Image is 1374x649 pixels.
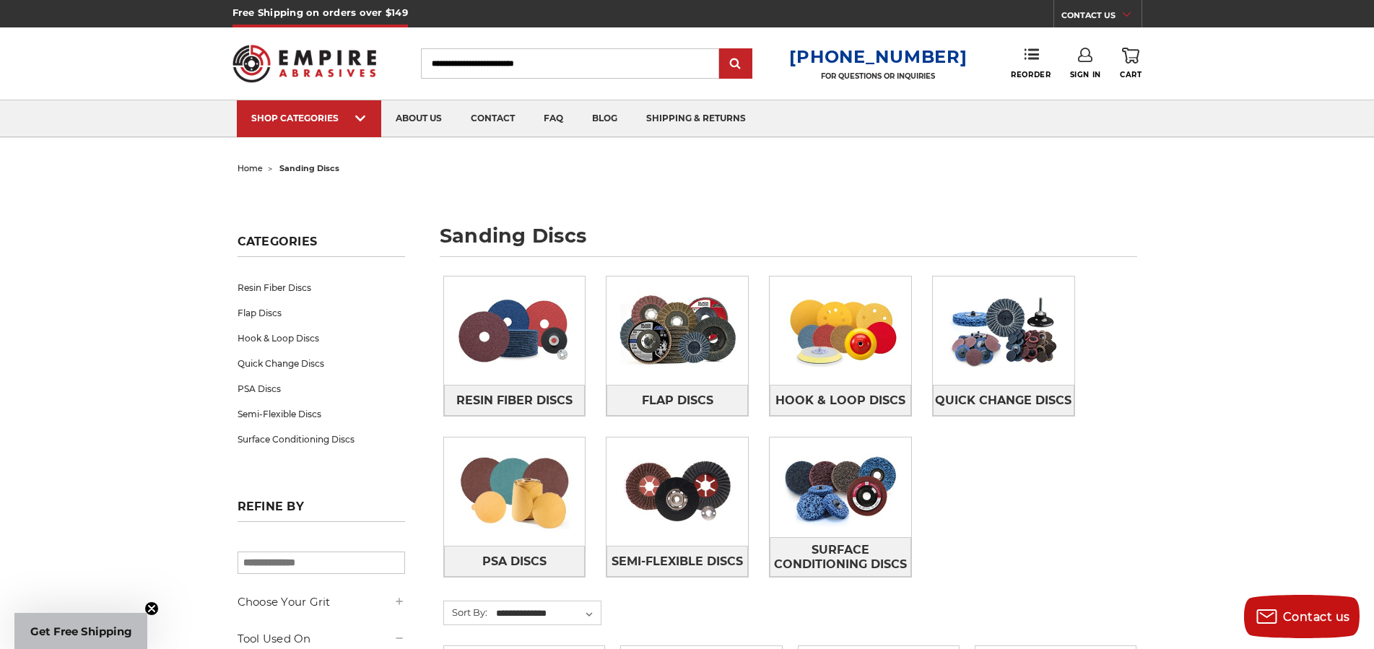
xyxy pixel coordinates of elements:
[238,376,405,401] a: PSA Discs
[144,601,159,616] button: Close teaser
[770,385,911,416] a: Hook & Loop Discs
[238,300,405,326] a: Flap Discs
[238,163,263,173] a: home
[444,546,586,577] a: PSA Discs
[789,46,967,67] a: [PHONE_NUMBER]
[1011,48,1051,79] a: Reorder
[444,281,586,380] img: Resin Fiber Discs
[232,35,377,92] img: Empire Abrasives
[494,603,601,624] select: Sort By:
[775,388,905,413] span: Hook & Loop Discs
[251,113,367,123] div: SHOP CATEGORIES
[770,537,911,577] a: Surface Conditioning Discs
[456,388,573,413] span: Resin Fiber Discs
[444,601,487,623] label: Sort By:
[1283,610,1350,624] span: Contact us
[1120,70,1142,79] span: Cart
[238,235,405,257] h5: Categories
[279,163,339,173] span: sanding discs
[14,613,147,649] div: Get Free ShippingClose teaser
[529,100,578,137] a: faq
[30,624,132,638] span: Get Free Shipping
[238,351,405,376] a: Quick Change Discs
[238,326,405,351] a: Hook & Loop Discs
[612,549,743,574] span: Semi-Flexible Discs
[238,500,405,522] h5: Refine by
[933,281,1074,380] img: Quick Change Discs
[1070,70,1101,79] span: Sign In
[933,385,1074,416] a: Quick Change Discs
[1244,595,1360,638] button: Contact us
[606,442,748,541] img: Semi-Flexible Discs
[632,100,760,137] a: shipping & returns
[789,71,967,81] p: FOR QUESTIONS OR INQUIRIES
[238,275,405,300] a: Resin Fiber Discs
[440,226,1137,257] h1: sanding discs
[444,442,586,541] img: PSA Discs
[578,100,632,137] a: blog
[238,593,405,611] h5: Choose Your Grit
[482,549,547,574] span: PSA Discs
[606,385,748,416] a: Flap Discs
[770,281,911,380] img: Hook & Loop Discs
[238,427,405,452] a: Surface Conditioning Discs
[381,100,456,137] a: about us
[606,546,748,577] a: Semi-Flexible Discs
[444,385,586,416] a: Resin Fiber Discs
[1061,7,1142,27] a: CONTACT US
[935,388,1071,413] span: Quick Change Discs
[721,50,750,79] input: Submit
[238,630,405,648] h5: Tool Used On
[1120,48,1142,79] a: Cart
[456,100,529,137] a: contact
[606,281,748,380] img: Flap Discs
[238,401,405,427] a: Semi-Flexible Discs
[642,388,713,413] span: Flap Discs
[770,538,910,577] span: Surface Conditioning Discs
[1011,70,1051,79] span: Reorder
[770,437,911,537] img: Surface Conditioning Discs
